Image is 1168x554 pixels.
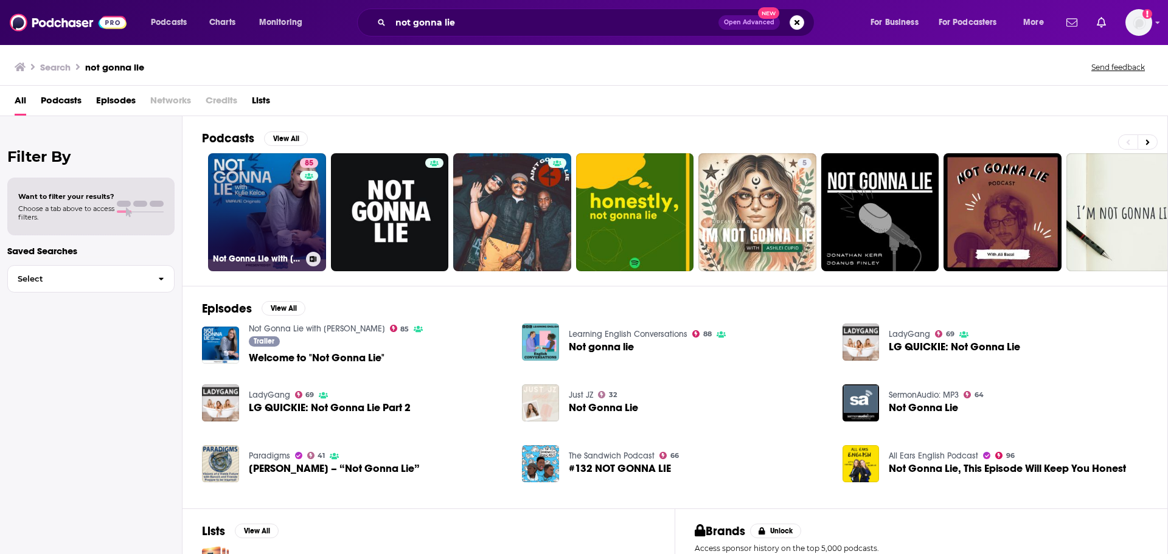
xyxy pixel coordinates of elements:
[202,524,225,539] h2: Lists
[41,91,82,116] a: Podcasts
[1023,14,1044,31] span: More
[659,452,679,459] a: 66
[259,14,302,31] span: Monitoring
[249,353,384,363] a: Welcome to "Not Gonna Lie"
[569,463,671,474] a: #132 NOT GONNA LIE
[569,403,638,413] a: Not Gonna Lie
[522,324,559,361] img: Not gonna lie
[7,245,175,257] p: Saved Searches
[202,131,254,146] h2: Podcasts
[1125,9,1152,36] span: Logged in as gabrielle.gantz
[889,463,1126,474] span: Not Gonna Lie, This Episode Will Keep You Honest
[254,338,274,345] span: Trailer
[1062,12,1082,33] a: Show notifications dropdown
[718,15,780,30] button: Open AdvancedNew
[209,14,235,31] span: Charts
[569,451,655,461] a: The Sandwich Podcast
[262,301,305,316] button: View All
[946,331,954,337] span: 69
[208,153,326,271] a: 85Not Gonna Lie with [PERSON_NAME]
[249,463,420,474] span: [PERSON_NAME] – “Not Gonna Lie”
[201,13,243,32] a: Charts
[843,384,880,421] img: Not Gonna Lie
[400,327,409,332] span: 85
[206,91,237,116] span: Credits
[10,11,127,34] img: Podchaser - Follow, Share and Rate Podcasts
[1006,453,1015,459] span: 96
[802,158,807,170] span: 5
[264,131,308,146] button: View All
[18,204,114,221] span: Choose a tab above to access filters.
[300,158,318,168] a: 85
[758,7,780,19] span: New
[252,91,270,116] a: Lists
[7,148,175,165] h2: Filter By
[369,9,826,36] div: Search podcasts, credits, & more...
[1142,9,1152,19] svg: Add a profile image
[213,254,301,264] h3: Not Gonna Lie with [PERSON_NAME]
[1092,12,1111,33] a: Show notifications dropdown
[703,331,712,337] span: 88
[569,342,634,352] a: Not gonna lie
[871,14,919,31] span: For Business
[8,275,148,283] span: Select
[249,451,290,461] a: Paradigms
[750,524,802,538] button: Unlock
[249,324,385,334] a: Not Gonna Lie with Kylie Kelce
[249,403,411,413] span: LG QUICKIE: Not Gonna Lie Part 2
[202,131,308,146] a: PodcastsView All
[390,325,409,332] a: 85
[391,13,718,32] input: Search podcasts, credits, & more...
[251,13,318,32] button: open menu
[522,384,559,421] img: Not Gonna Lie
[862,13,934,32] button: open menu
[889,342,1020,352] a: LG QUICKIE: Not Gonna Lie
[995,452,1015,459] a: 96
[1125,9,1152,36] button: Show profile menu
[249,463,420,474] a: Abbie Thomas – “Not Gonna Lie”
[235,524,279,538] button: View All
[798,158,812,168] a: 5
[889,390,959,400] a: SermonAudio: MP3
[889,403,958,413] a: Not Gonna Lie
[202,327,239,364] img: Welcome to "Not Gonna Lie"
[202,524,279,539] a: ListsView All
[85,61,144,73] h3: not gonna lie
[1088,62,1149,72] button: Send feedback
[843,324,880,361] img: LG QUICKIE: Not Gonna Lie
[670,453,679,459] span: 66
[569,329,687,339] a: Learning English Conversations
[202,301,305,316] a: EpisodesView All
[15,91,26,116] a: All
[202,301,252,316] h2: Episodes
[931,13,1015,32] button: open menu
[964,391,984,398] a: 64
[307,452,325,459] a: 41
[7,265,175,293] button: Select
[975,392,984,398] span: 64
[295,391,315,398] a: 69
[142,13,203,32] button: open menu
[843,445,880,482] img: Not Gonna Lie, This Episode Will Keep You Honest
[305,392,314,398] span: 69
[40,61,71,73] h3: Search
[18,192,114,201] span: Want to filter your results?
[318,453,325,459] span: 41
[522,445,559,482] img: #132 NOT GONNA LIE
[609,392,617,398] span: 32
[698,153,816,271] a: 5
[692,330,712,338] a: 88
[202,445,239,482] img: Abbie Thomas – “Not Gonna Lie”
